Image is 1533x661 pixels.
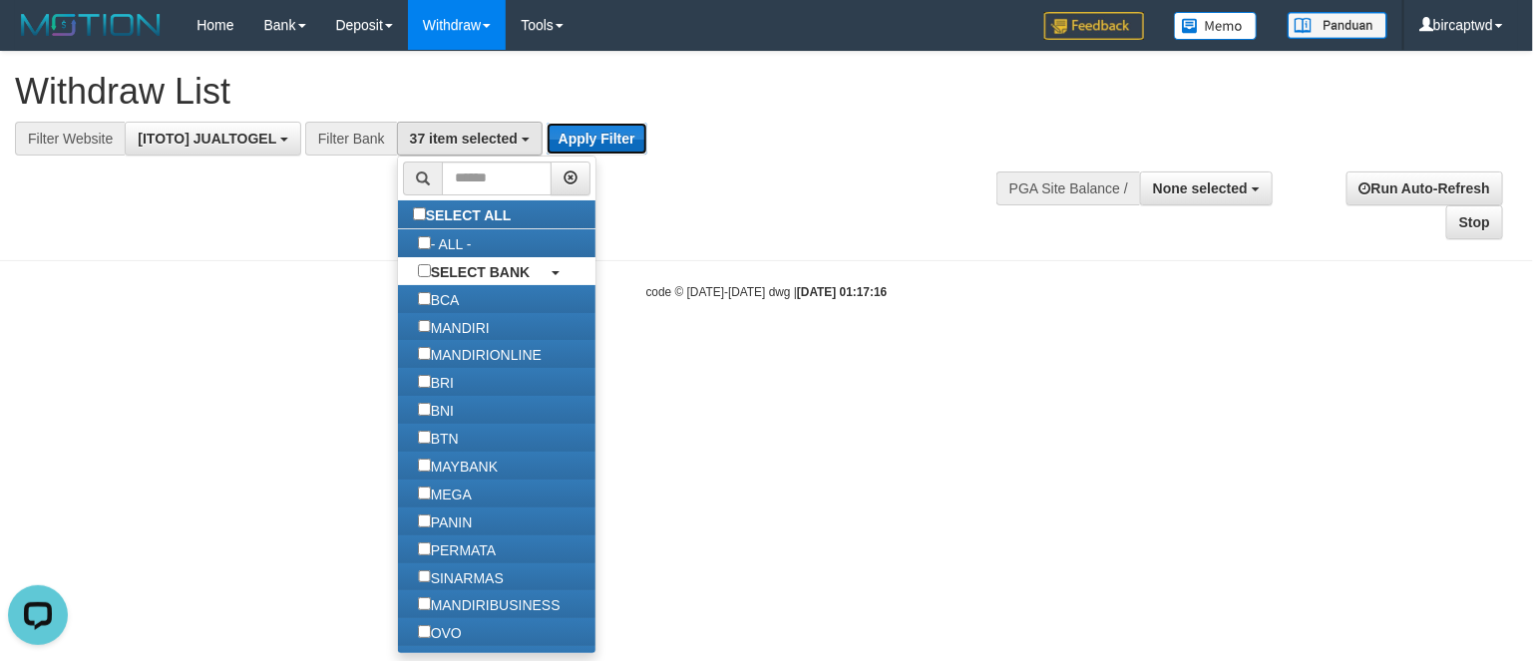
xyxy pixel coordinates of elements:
label: OVO [398,618,482,646]
input: SELECT ALL [413,207,426,220]
small: code © [DATE]-[DATE] dwg | [646,285,888,299]
a: Stop [1446,205,1503,239]
a: Run Auto-Refresh [1346,171,1503,205]
b: SELECT BANK [431,264,531,280]
input: PANIN [418,514,431,527]
button: [ITOTO] JUALTOGEL [125,122,301,156]
img: MOTION_logo.png [15,10,167,40]
input: OVO [418,625,431,638]
input: BRI [418,375,431,388]
label: PERMATA [398,535,517,563]
input: MANDIRIBUSINESS [418,597,431,610]
label: SINARMAS [398,563,524,591]
label: - ALL - [398,229,492,257]
input: SINARMAS [418,570,431,583]
label: SELECT ALL [398,200,532,228]
input: MAYBANK [418,459,431,472]
button: Open LiveChat chat widget [8,8,68,68]
label: PANIN [398,507,493,535]
a: SELECT BANK [398,257,596,285]
label: MANDIRI [398,313,510,341]
label: MEGA [398,480,492,507]
input: SELECT BANK [418,264,431,277]
span: 37 item selected [410,131,518,147]
input: - ALL - [418,236,431,249]
label: MANDIRIBUSINESS [398,590,580,618]
input: BTN [418,431,431,444]
input: BNI [418,403,431,416]
strong: [DATE] 01:17:16 [797,285,887,299]
div: PGA Site Balance / [996,171,1140,205]
label: MAYBANK [398,452,518,480]
button: None selected [1140,171,1273,205]
input: MANDIRIONLINE [418,347,431,360]
span: [ITOTO] JUALTOGEL [138,131,276,147]
button: 37 item selected [397,122,543,156]
input: PERMATA [418,542,431,555]
div: Filter Website [15,122,125,156]
div: Filter Bank [305,122,397,156]
input: MANDIRI [418,320,431,333]
label: MANDIRIONLINE [398,340,562,368]
label: BNI [398,396,474,424]
label: BCA [398,285,480,313]
img: Button%20Memo.svg [1174,12,1258,40]
span: None selected [1153,180,1248,196]
input: BCA [418,292,431,305]
button: Apply Filter [547,123,647,155]
input: MEGA [418,487,431,499]
label: BRI [398,368,474,396]
img: Feedback.jpg [1044,12,1144,40]
h1: Withdraw List [15,72,1002,112]
label: BTN [398,424,479,452]
img: panduan.png [1288,12,1387,39]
